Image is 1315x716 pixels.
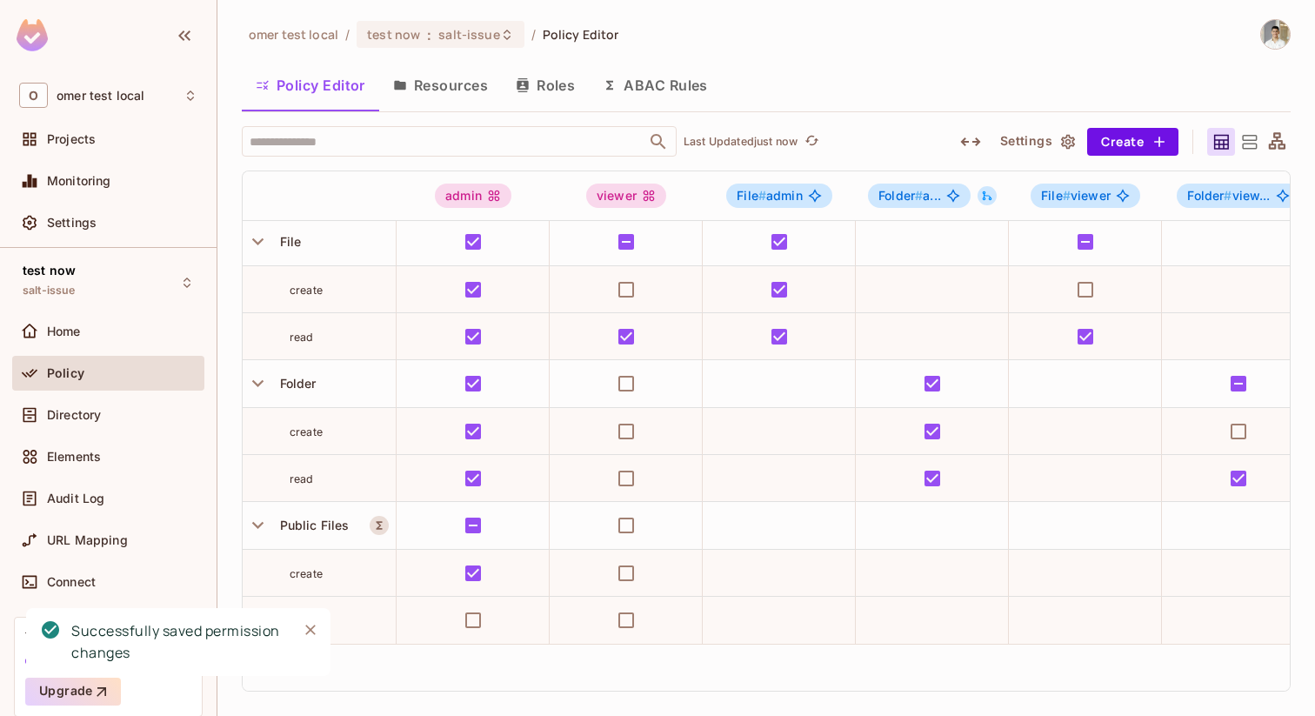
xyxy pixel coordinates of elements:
[531,26,536,43] li: /
[19,83,48,108] span: O
[646,130,671,154] button: Open
[586,184,666,208] div: viewer
[758,188,766,203] span: #
[290,331,314,344] span: read
[273,234,302,249] span: File
[47,492,104,505] span: Audit Log
[543,26,619,43] span: Policy Editor
[290,567,323,580] span: create
[878,189,941,203] span: a...
[47,132,96,146] span: Projects
[249,26,338,43] span: the active workspace
[71,620,284,664] div: Successfully saved permission changes
[379,64,502,107] button: Resources
[47,216,97,230] span: Settings
[1177,184,1299,208] span: Folder#viewer
[868,184,971,208] span: Folder#admin
[435,184,511,208] div: admin
[57,89,144,103] span: Workspace: omer test local
[1041,189,1111,203] span: viewer
[23,284,76,298] span: salt-issue
[737,189,803,203] span: admin
[273,518,350,532] span: Public Files
[1041,188,1071,203] span: File
[47,174,111,188] span: Monitoring
[47,575,96,589] span: Connect
[1063,188,1071,203] span: #
[273,376,317,391] span: Folder
[290,284,323,297] span: create
[47,325,81,338] span: Home
[589,64,722,107] button: ABAC Rules
[47,450,101,464] span: Elements
[47,533,128,547] span: URL Mapping
[370,516,389,535] button: A Resource Set is a dynamically conditioned resource, defined by real-time criteria.
[684,135,798,149] p: Last Updated just now
[502,64,589,107] button: Roles
[1187,188,1232,203] span: Folder
[1187,189,1270,203] span: view...
[290,472,314,485] span: read
[17,19,48,51] img: SReyMgAAAABJRU5ErkJggg==
[801,131,822,152] button: refresh
[1224,188,1232,203] span: #
[426,28,432,42] span: :
[290,425,323,438] span: create
[915,188,923,203] span: #
[804,133,819,151] span: refresh
[47,408,101,422] span: Directory
[345,26,350,43] li: /
[878,188,923,203] span: Folder
[438,26,499,43] span: salt-issue
[737,188,766,203] span: File
[1087,128,1178,156] button: Create
[297,617,324,643] button: Close
[47,366,84,380] span: Policy
[798,131,822,152] span: Click to refresh data
[1261,20,1290,49] img: omer@permit.io
[993,128,1080,156] button: Settings
[242,64,379,107] button: Policy Editor
[23,264,76,278] span: test now
[367,26,420,43] span: test now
